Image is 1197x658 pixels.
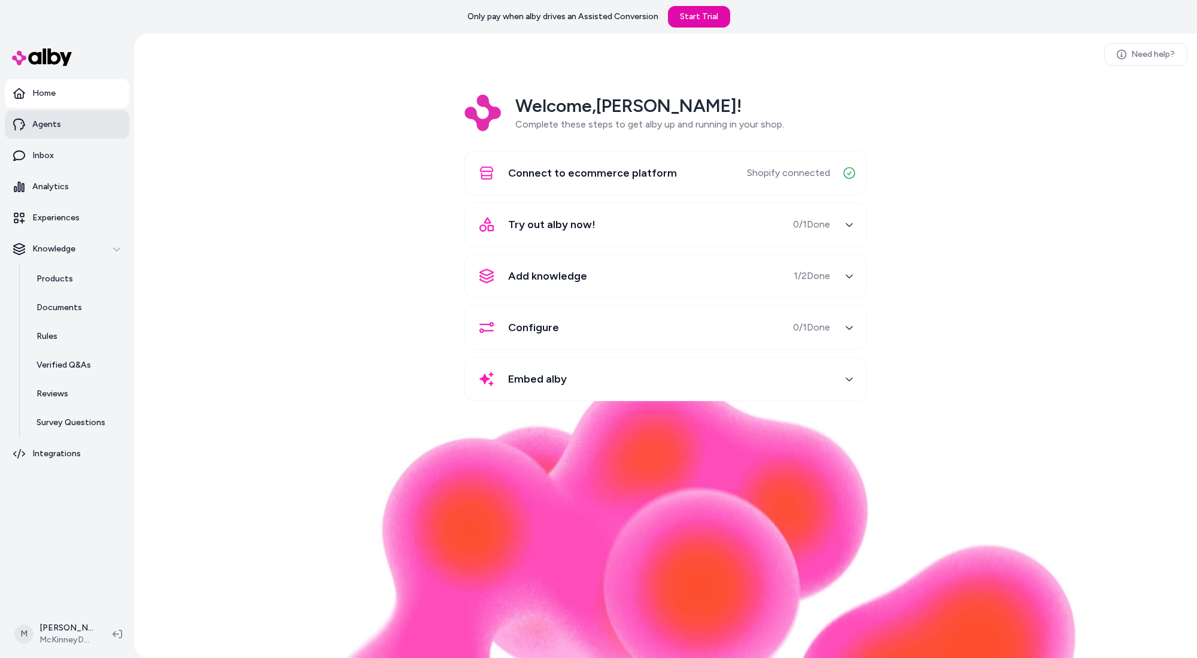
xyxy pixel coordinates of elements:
[37,417,105,429] p: Survey Questions
[472,313,859,342] button: Configure0/1Done
[32,119,61,131] p: Agents
[5,110,129,139] a: Agents
[467,11,658,23] p: Only pay when alby drives an Assisted Conversion
[5,141,129,170] a: Inbox
[37,388,68,400] p: Reviews
[794,269,830,283] span: 1 / 2 Done
[25,322,129,351] a: Rules
[5,439,129,468] a: Integrations
[25,351,129,380] a: Verified Q&As
[32,448,81,460] p: Integrations
[515,95,784,117] h2: Welcome, [PERSON_NAME] !
[5,172,129,201] a: Analytics
[464,95,501,131] img: Logo
[793,217,830,232] span: 0 / 1 Done
[793,320,830,335] span: 0 / 1 Done
[32,212,80,224] p: Experiences
[37,359,91,371] p: Verified Q&As
[508,319,559,336] span: Configure
[747,166,830,180] span: Shopify connected
[508,371,567,387] span: Embed alby
[254,372,1077,658] img: alby Bubble
[472,210,859,239] button: Try out alby now!0/1Done
[472,159,859,187] button: Connect to ecommerce platformShopify connected
[25,293,129,322] a: Documents
[668,6,730,28] a: Start Trial
[40,622,93,634] p: [PERSON_NAME]
[32,243,75,255] p: Knowledge
[37,330,57,342] p: Rules
[14,624,34,644] span: M
[508,165,677,181] span: Connect to ecommerce platform
[32,181,69,193] p: Analytics
[32,150,54,162] p: Inbox
[37,273,73,285] p: Products
[472,262,859,290] button: Add knowledge1/2Done
[40,634,93,646] span: McKinneyDocumentationTestStore
[7,615,103,653] button: M[PERSON_NAME]McKinneyDocumentationTestStore
[1104,43,1187,66] a: Need help?
[508,216,596,233] span: Try out alby now!
[472,365,859,393] button: Embed alby
[25,408,129,437] a: Survey Questions
[32,87,56,99] p: Home
[515,119,784,130] span: Complete these steps to get alby up and running in your shop.
[37,302,82,314] p: Documents
[12,48,72,66] img: alby Logo
[25,380,129,408] a: Reviews
[5,204,129,232] a: Experiences
[5,235,129,263] button: Knowledge
[5,79,129,108] a: Home
[25,265,129,293] a: Products
[508,268,587,284] span: Add knowledge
